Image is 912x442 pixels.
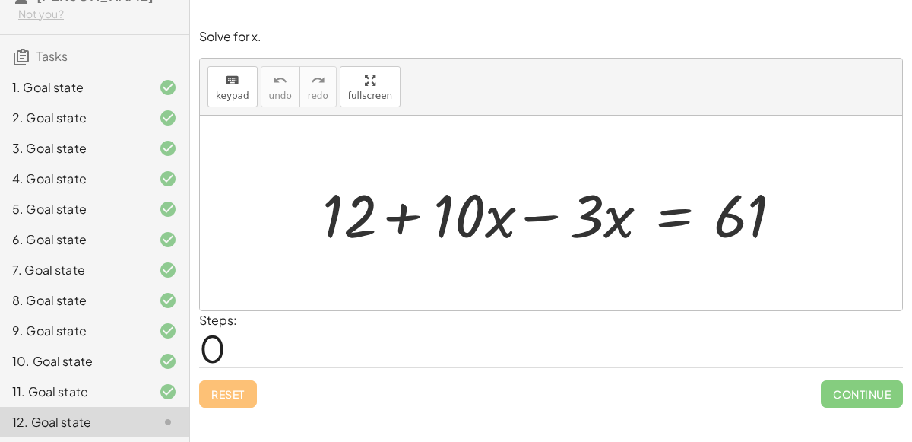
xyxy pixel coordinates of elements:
[12,139,135,157] div: 3. Goal state
[159,413,177,431] i: Task not started.
[159,109,177,127] i: Task finished and correct.
[159,78,177,97] i: Task finished and correct.
[12,413,135,431] div: 12. Goal state
[12,322,135,340] div: 9. Goal state
[12,200,135,218] div: 5. Goal state
[216,91,249,101] span: keypad
[308,91,328,101] span: redo
[159,231,177,249] i: Task finished and correct.
[12,78,135,97] div: 1. Goal state
[36,48,68,64] span: Tasks
[199,312,237,328] label: Steps:
[159,291,177,310] i: Task finished and correct.
[159,322,177,340] i: Task finished and correct.
[159,383,177,401] i: Task finished and correct.
[12,109,135,127] div: 2. Goal state
[348,91,392,101] span: fullscreen
[12,170,135,188] div: 4. Goal state
[159,139,177,157] i: Task finished and correct.
[12,261,135,279] div: 7. Goal state
[18,7,177,22] div: Not you?
[340,66,401,107] button: fullscreen
[199,325,226,371] span: 0
[12,352,135,370] div: 10. Goal state
[299,66,337,107] button: redoredo
[159,352,177,370] i: Task finished and correct.
[12,291,135,310] div: 8. Goal state
[273,72,287,90] i: undo
[159,200,177,218] i: Task finished and correct.
[207,66,258,107] button: keyboardkeypad
[261,66,300,107] button: undoundo
[311,72,325,90] i: redo
[159,261,177,279] i: Task finished and correct.
[159,170,177,188] i: Task finished and correct.
[12,383,135,401] div: 11. Goal state
[12,231,135,249] div: 6. Goal state
[269,91,292,101] span: undo
[225,72,239,90] i: keyboard
[199,28,903,46] p: Solve for x.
